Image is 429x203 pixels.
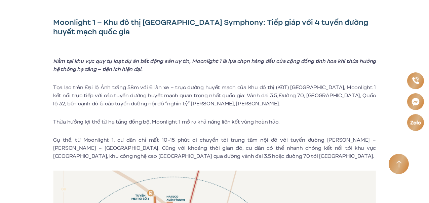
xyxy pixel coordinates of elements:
[53,18,376,37] h1: Moonlight 1 – Khu đô thị [GEOGRAPHIC_DATA] Symphony: Tiếp giáp với 4 tuyến đường huyết mạch quốc gia
[53,58,376,73] strong: Nằm tại khu vực quy tụ loạt dự án bất động sản uy tín, Moonlight 1 là lựa chọn hàng đầu của cộng ...
[411,97,420,106] img: Messenger icon
[53,83,376,108] p: Tọa lạc trên Đại lộ Ánh trăng 58m với 6 làn xe – trục đường huyết mạch của Khu đô thị (KĐT) [GEOG...
[409,119,421,126] img: Zalo icon
[53,136,376,160] p: Cụ thể, từ Moonlight 1, cư dân chỉ mất 10-15 phút di chuyển tới trung tâm nội đô với tuyến đường ...
[411,76,420,85] img: Phone icon
[396,160,402,168] img: Arrow icon
[53,118,376,126] p: Thừa hưởng lợi thế từ hạ tầng đồng bộ, Moonlight 1 mở ra khả năng liên kết vùng hoàn hảo.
